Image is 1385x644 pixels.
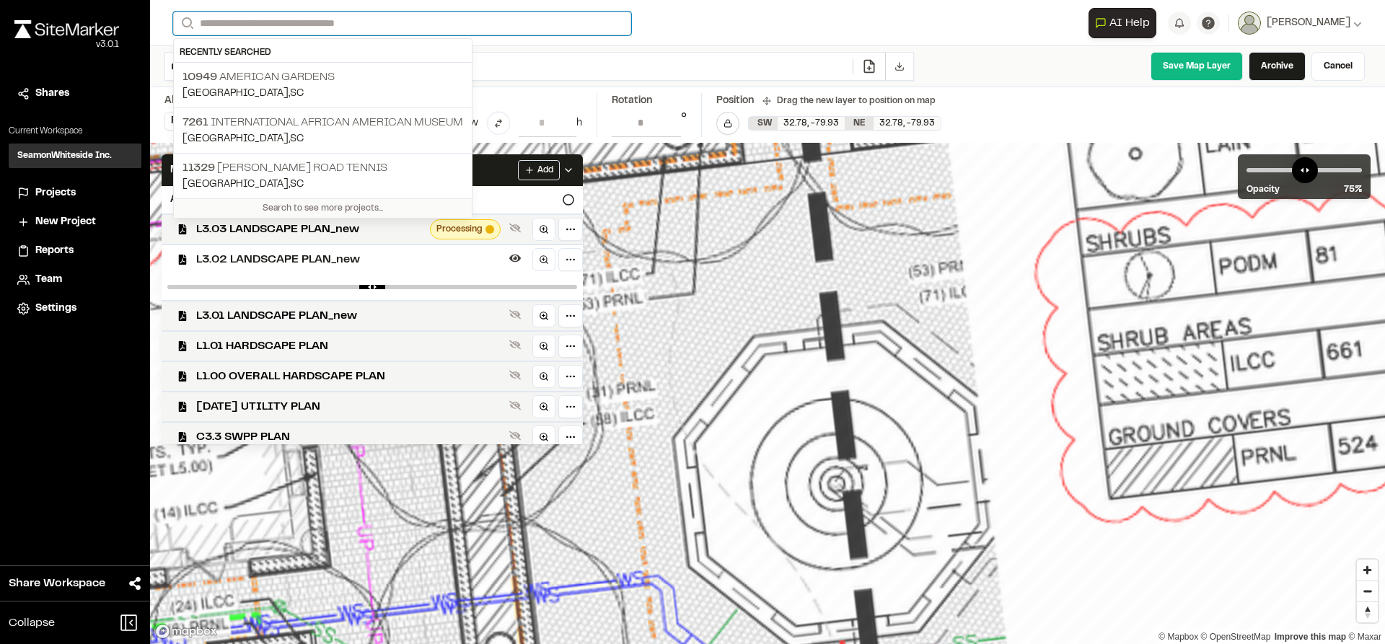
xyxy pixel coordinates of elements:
a: Zoom to layer [532,425,555,449]
span: L3.02 LANDSCAPE PLAN_new [196,251,504,268]
div: Drag the new layer to position on map [762,94,936,107]
div: 32.78 , -79.93 [874,117,941,130]
button: Zoom out [1357,581,1378,601]
div: Rotation [612,93,687,109]
p: Current Workspace [9,125,141,138]
p: [GEOGRAPHIC_DATA] , SC [183,131,463,147]
span: 7261 [183,118,208,128]
a: Zoom to layer [532,335,555,358]
span: New Project [35,214,96,230]
a: Zoom to layer [532,395,555,418]
span: C3.3 SWPP PLAN [196,428,504,446]
a: 10949 American Gardens[GEOGRAPHIC_DATA],SC [174,63,472,107]
button: Zoom in [1357,560,1378,581]
span: L1.00 OVERALL HARDSCAPE PLAN [196,368,504,385]
div: Search to see more projects... [174,198,472,218]
div: Recently Searched [174,43,472,63]
img: rebrand.png [14,20,119,38]
div: ° [681,109,687,137]
button: Show layer [506,366,524,384]
a: Maxar [1348,632,1381,642]
p: American Gardens [183,69,463,86]
div: All Layers [162,186,583,213]
div: Position [716,93,754,109]
span: Opacity [1246,183,1280,196]
p: [GEOGRAPHIC_DATA] , SC [183,177,463,193]
button: [PERSON_NAME] [1238,12,1362,35]
a: New Project [17,214,133,230]
a: Mapbox [1158,632,1198,642]
div: Align [164,93,218,109]
span: [DATE] UTILITY PLAN [196,398,504,415]
button: Search [173,12,199,35]
span: Projects [35,185,76,201]
a: Mapbox logo [154,623,218,640]
a: Reports [17,243,133,259]
a: Save Map Layer [1151,52,1243,81]
a: 7261 International African American Museum[GEOGRAPHIC_DATA],SC [174,107,472,153]
a: Zoom to layer [532,304,555,327]
div: Oh geez...please don't... [14,38,119,51]
button: Reset bearing to north [1357,601,1378,622]
button: Show layer [506,306,524,323]
a: Zoom to layer [532,248,555,271]
div: 32.78 , -79.93 [778,117,845,130]
div: SW [749,117,778,130]
a: Cancel [1311,52,1365,81]
p: [PERSON_NAME] Road Tennis [183,159,463,177]
span: L3.03 LANDSCAPE PLAN_new [196,221,424,238]
span: Share Workspace [9,575,105,592]
button: Add [518,160,560,180]
a: Map feedback [1275,632,1346,642]
div: h [576,115,582,131]
button: Show layer [506,336,524,353]
span: Settings [35,301,76,317]
a: Archive [1249,52,1306,81]
span: Processing [436,223,483,236]
h3: SeamonWhiteside Inc. [17,149,112,162]
button: Lock Map Layer Position [716,112,739,135]
span: AI Help [1109,14,1150,32]
p: International African American Museum [183,114,463,131]
span: 11329 [183,163,215,173]
span: [PERSON_NAME] [1267,15,1350,31]
div: Dimensions [412,93,582,109]
div: Open AI Assistant [1089,8,1162,38]
span: L1.01 HARDSCAPE PLAN [196,338,504,355]
button: Hide layer [506,250,524,267]
span: Team [35,272,62,288]
button: Show layer [506,219,524,237]
button: Point [164,112,218,131]
span: Reports [35,243,74,259]
a: Shares [17,86,133,102]
span: 75 % [1344,183,1362,196]
button: Download File [885,53,913,80]
a: 11329 [PERSON_NAME] Road Tennis[GEOGRAPHIC_DATA],SC [174,153,472,198]
a: Team [17,272,133,288]
div: w [470,115,478,131]
span: Zoom out [1357,581,1378,601]
a: Settings [17,301,133,317]
button: Show layer [506,397,524,414]
img: User [1238,12,1261,35]
a: Projects [17,185,133,201]
span: 10949 [183,72,217,82]
button: Open AI Assistant [1089,8,1156,38]
span: Collapse [9,614,55,632]
span: Shares [35,86,69,102]
span: Map Layers [170,162,227,178]
span: Reset bearing to north [1357,602,1378,622]
span: Map layer tileset processing [485,225,494,234]
button: Show layer [506,427,524,444]
span: Add [537,164,553,177]
div: Map layer tileset processing [430,219,501,239]
div: NE [845,117,874,130]
span: L3.01 LANDSCAPE PLAN_new [196,307,504,325]
a: Zoom to layer [532,218,555,241]
p: [GEOGRAPHIC_DATA] , SC [183,86,463,102]
a: OpenStreetMap [1201,632,1271,642]
div: SW 32.77840111149685, -79.93337931438444 | NE 32.77905824775637, -79.93220692818255 [749,117,941,131]
a: Zoom to layer [532,365,555,388]
a: Add/Change File [853,59,885,74]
